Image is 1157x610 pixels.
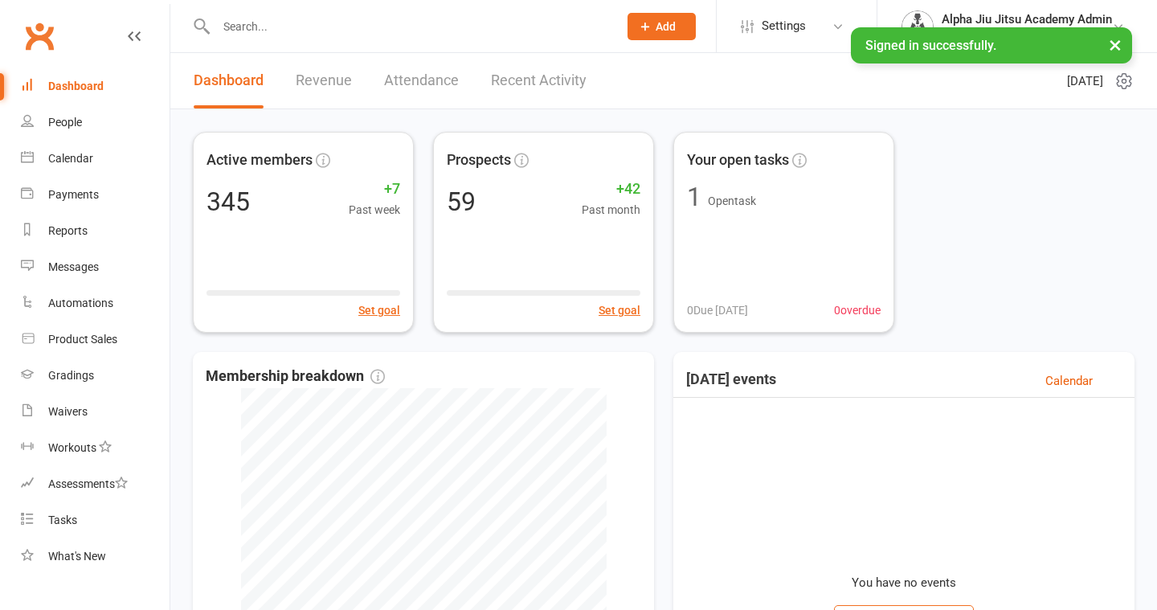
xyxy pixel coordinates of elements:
[48,224,88,237] div: Reports
[687,149,789,172] span: Your open tasks
[48,297,113,309] div: Automations
[708,194,756,207] span: Open task
[48,260,99,273] div: Messages
[206,365,385,388] span: Membership breakdown
[21,430,170,466] a: Workouts
[48,369,94,382] div: Gradings
[834,301,881,319] span: 0 overdue
[48,188,99,201] div: Payments
[21,321,170,358] a: Product Sales
[687,184,701,210] div: 1
[21,466,170,502] a: Assessments
[21,394,170,430] a: Waivers
[599,301,640,319] button: Set goal
[194,53,264,108] a: Dashboard
[686,371,776,391] h3: [DATE] events
[21,141,170,177] a: Calendar
[901,10,934,43] img: thumb_image1751406779.png
[21,104,170,141] a: People
[48,116,82,129] div: People
[852,573,956,592] p: You have no events
[1101,27,1130,62] button: ×
[447,189,476,215] div: 59
[491,53,587,108] a: Recent Activity
[942,27,1112,41] div: Alpha Jiu Jitsu Academy
[582,201,640,219] span: Past month
[1067,72,1103,91] span: [DATE]
[48,550,106,563] div: What's New
[19,16,59,56] a: Clubworx
[48,152,93,165] div: Calendar
[211,15,607,38] input: Search...
[48,80,104,92] div: Dashboard
[21,177,170,213] a: Payments
[296,53,352,108] a: Revenue
[21,502,170,538] a: Tasks
[48,441,96,454] div: Workouts
[48,333,117,346] div: Product Sales
[48,405,88,418] div: Waivers
[865,38,996,53] span: Signed in successfully.
[942,12,1112,27] div: Alpha Jiu Jitsu Academy Admin
[1045,371,1093,391] a: Calendar
[358,301,400,319] button: Set goal
[48,514,77,526] div: Tasks
[21,213,170,249] a: Reports
[21,285,170,321] a: Automations
[21,538,170,575] a: What's New
[447,149,511,172] span: Prospects
[628,13,696,40] button: Add
[21,358,170,394] a: Gradings
[762,8,806,44] span: Settings
[21,68,170,104] a: Dashboard
[656,20,676,33] span: Add
[349,201,400,219] span: Past week
[206,149,313,172] span: Active members
[582,178,640,201] span: +42
[687,301,748,319] span: 0 Due [DATE]
[206,189,250,215] div: 345
[21,249,170,285] a: Messages
[349,178,400,201] span: +7
[48,477,128,490] div: Assessments
[384,53,459,108] a: Attendance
